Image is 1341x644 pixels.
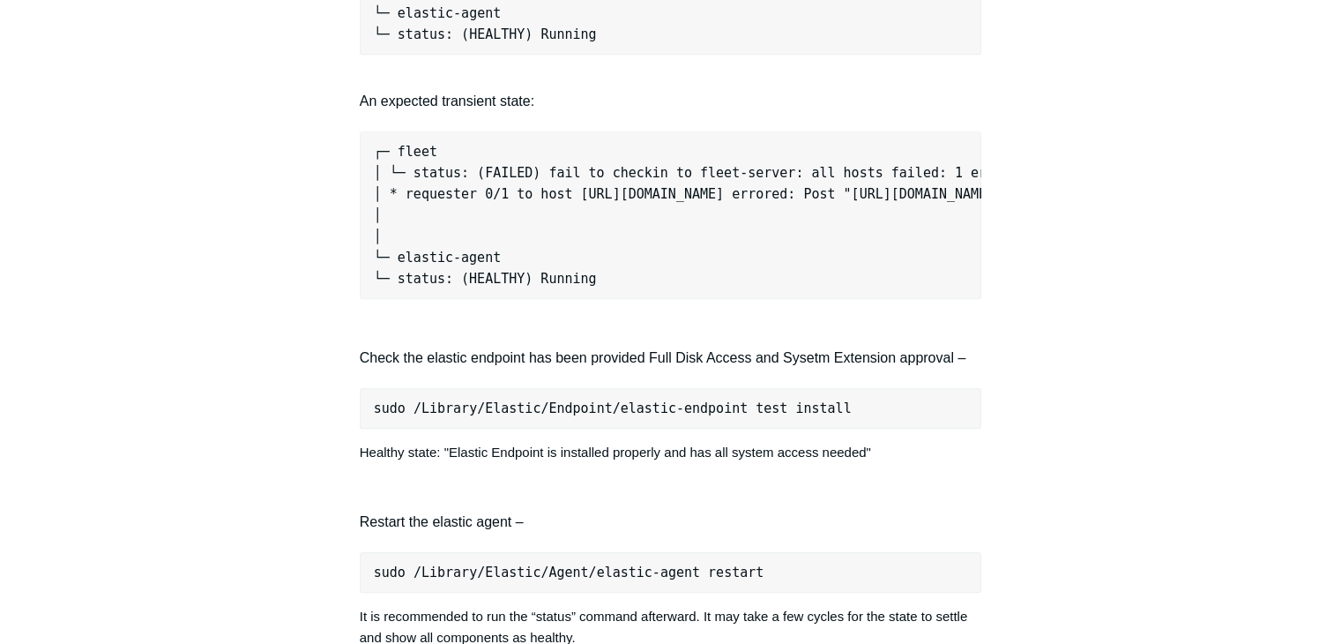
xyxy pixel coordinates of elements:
[360,442,982,463] p: Healthy state: "Elastic Endpoint is installed properly and has all system access needed"
[360,511,982,534] h4: Restart the elastic agent –
[360,68,982,113] h4: An expected transient state:
[360,552,982,593] pre: sudo /Library/Elastic/Agent/elastic-agent restart
[360,347,982,370] h4: Check the elastic endpoint has been provided Full Disk Access and Sysetm Extension approval –
[360,131,982,299] pre: ┌─ fleet │ └─ status: (FAILED) fail to checkin to fleet-server: all hosts failed: 1 error occurre...
[360,388,982,429] pre: sudo /Library/Elastic/Endpoint/elastic-endpoint test install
